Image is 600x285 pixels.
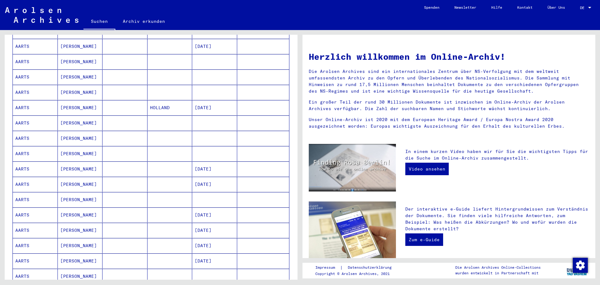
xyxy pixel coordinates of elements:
mat-cell: AARTS [13,269,58,284]
a: Zum e-Guide [405,233,443,246]
p: Ein großer Teil der rund 30 Millionen Dokumente ist inzwischen im Online-Archiv der Arolsen Archi... [309,99,589,112]
mat-cell: AARTS [13,207,58,222]
mat-cell: AARTS [13,177,58,192]
a: Video ansehen [405,163,449,175]
img: Arolsen_neg.svg [5,7,78,23]
mat-cell: [PERSON_NAME] [58,207,103,222]
mat-cell: AARTS [13,100,58,115]
mat-cell: [DATE] [192,161,237,176]
mat-cell: AARTS [13,69,58,84]
mat-cell: [DATE] [192,223,237,238]
a: Archiv erkunden [115,14,172,29]
a: Impressum [315,264,340,271]
img: yv_logo.png [565,262,589,278]
mat-cell: [DATE] [192,39,237,54]
mat-cell: [PERSON_NAME] [58,54,103,69]
a: Suchen [83,14,115,30]
a: Datenschutzerklärung [343,264,399,271]
mat-cell: [DATE] [192,207,237,222]
mat-cell: [PERSON_NAME] [58,131,103,146]
mat-cell: AARTS [13,253,58,268]
mat-cell: [PERSON_NAME] [58,177,103,192]
mat-cell: [DATE] [192,177,237,192]
mat-cell: HOLLAND [147,100,192,115]
mat-cell: [PERSON_NAME] [58,146,103,161]
mat-cell: AARTS [13,54,58,69]
mat-cell: AARTS [13,192,58,207]
img: Zustimmung ändern [573,258,588,273]
mat-cell: AARTS [13,115,58,130]
mat-cell: [PERSON_NAME] [58,85,103,100]
mat-cell: [PERSON_NAME] [58,69,103,84]
mat-cell: AARTS [13,131,58,146]
mat-cell: [DATE] [192,253,237,268]
p: Die Arolsen Archives Online-Collections [455,265,541,270]
mat-cell: [PERSON_NAME] [58,161,103,176]
p: In einem kurzen Video haben wir für Sie die wichtigsten Tipps für die Suche im Online-Archiv zusa... [405,148,589,161]
mat-cell: AARTS [13,223,58,238]
mat-cell: [PERSON_NAME] [58,238,103,253]
p: Unser Online-Archiv ist 2020 mit dem European Heritage Award / Europa Nostra Award 2020 ausgezeic... [309,116,589,130]
mat-cell: [PERSON_NAME] [58,223,103,238]
img: eguide.jpg [309,201,396,260]
mat-cell: [PERSON_NAME] [58,100,103,115]
p: wurden entwickelt in Partnerschaft mit [455,270,541,276]
h1: Herzlich willkommen im Online-Archiv! [309,50,589,63]
mat-cell: [PERSON_NAME] [58,269,103,284]
img: video.jpg [309,144,396,191]
mat-cell: AARTS [13,85,58,100]
span: DE [580,6,587,10]
mat-cell: [PERSON_NAME] [58,192,103,207]
p: Der interaktive e-Guide liefert Hintergrundwissen zum Verständnis der Dokumente. Sie finden viele... [405,206,589,232]
mat-cell: [PERSON_NAME] [58,253,103,268]
mat-cell: AARTS [13,146,58,161]
p: Copyright © Arolsen Archives, 2021 [315,271,399,277]
div: | [315,264,399,271]
p: Die Arolsen Archives sind ein internationales Zentrum über NS-Verfolgung mit dem weltweit umfasse... [309,68,589,94]
mat-cell: AARTS [13,39,58,54]
mat-cell: [PERSON_NAME] [58,39,103,54]
mat-cell: [PERSON_NAME] [58,115,103,130]
mat-cell: [DATE] [192,100,237,115]
mat-cell: AARTS [13,238,58,253]
mat-cell: [DATE] [192,238,237,253]
mat-cell: AARTS [13,161,58,176]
